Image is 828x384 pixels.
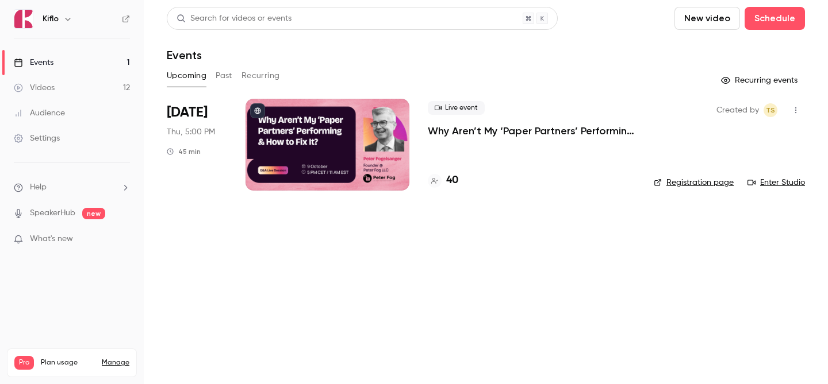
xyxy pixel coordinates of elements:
[14,356,34,370] span: Pro
[14,82,55,94] div: Videos
[43,13,59,25] h6: Kiflo
[30,207,75,219] a: SpeakerHub
[30,181,47,193] span: Help
[14,10,33,28] img: Kiflo
[82,208,105,219] span: new
[14,181,130,193] li: help-dropdown-opener
[30,233,73,245] span: What's new
[674,7,740,30] button: New video
[216,67,232,85] button: Past
[716,103,759,117] span: Created by
[14,133,60,144] div: Settings
[167,48,202,62] h1: Events
[167,103,208,122] span: [DATE]
[167,126,215,138] span: Thu, 5:00 PM
[766,103,775,117] span: TS
[167,67,206,85] button: Upcoming
[177,13,292,25] div: Search for videos or events
[167,99,227,191] div: Oct 9 Thu, 5:00 PM (Europe/Rome)
[241,67,280,85] button: Recurring
[428,173,458,188] a: 40
[716,71,805,90] button: Recurring events
[428,101,485,115] span: Live event
[14,57,53,68] div: Events
[116,234,130,245] iframe: Noticeable Trigger
[745,7,805,30] button: Schedule
[747,177,805,188] a: Enter Studio
[102,358,129,367] a: Manage
[41,358,95,367] span: Plan usage
[764,103,777,117] span: Tomica Stojanovikj
[654,177,734,188] a: Registration page
[428,124,635,138] a: Why Aren’t My ‘Paper Partners’ Performing & How to Fix It?
[446,173,458,188] h4: 40
[167,147,201,156] div: 45 min
[14,107,65,119] div: Audience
